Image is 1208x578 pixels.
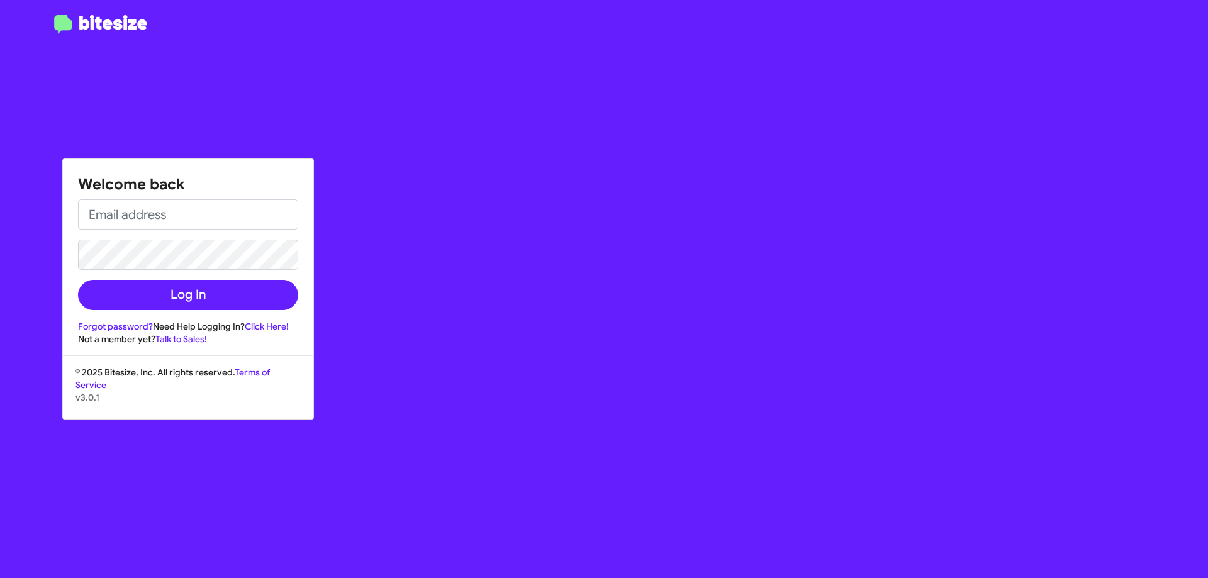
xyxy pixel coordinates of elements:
div: © 2025 Bitesize, Inc. All rights reserved. [63,366,313,419]
div: Need Help Logging In? [78,320,298,333]
a: Talk to Sales! [155,333,207,345]
a: Click Here! [245,321,289,332]
input: Email address [78,199,298,230]
p: v3.0.1 [75,391,301,404]
a: Forgot password? [78,321,153,332]
button: Log In [78,280,298,310]
h1: Welcome back [78,174,298,194]
div: Not a member yet? [78,333,298,345]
